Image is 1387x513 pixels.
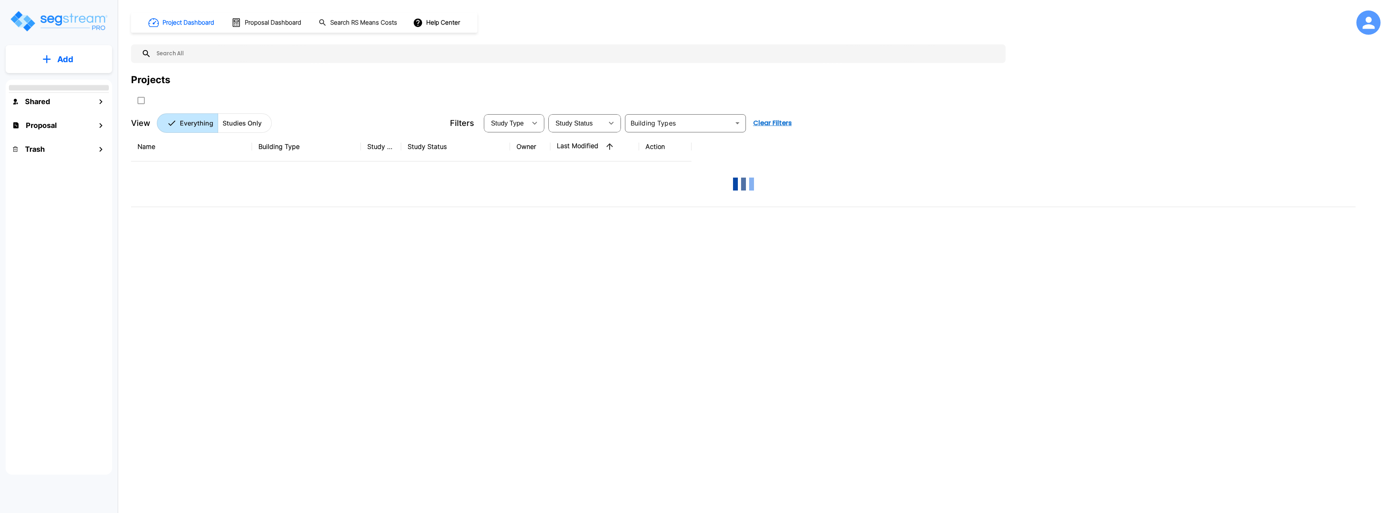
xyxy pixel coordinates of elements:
div: Select [550,112,603,134]
button: Help Center [411,15,463,30]
button: Clear Filters [750,115,795,131]
p: View [131,117,150,129]
input: Building Types [627,117,730,129]
button: Everything [157,113,218,133]
h1: Shared [25,96,50,107]
input: Search All [151,44,1002,63]
button: SelectAll [133,92,149,109]
div: Platform [157,113,272,133]
button: Proposal Dashboard [228,14,306,31]
button: Search RS Means Costs [315,15,402,31]
p: Studies Only [223,118,262,128]
span: Study Status [556,120,593,127]
p: Add [57,53,73,65]
th: Owner [510,132,550,161]
h1: Search RS Means Costs [330,18,397,27]
th: Action [639,132,691,161]
span: Study Type [491,120,524,127]
h1: Proposal Dashboard [245,18,301,27]
th: Study Type [361,132,401,161]
button: Add [6,48,112,71]
th: Name [131,132,252,161]
img: Logo [9,10,108,33]
p: Everything [180,118,213,128]
button: Studies Only [218,113,272,133]
h1: Proposal [26,120,57,131]
th: Building Type [252,132,361,161]
div: Select [485,112,527,134]
button: Open [732,117,743,129]
h1: Project Dashboard [162,18,214,27]
th: Last Modified [550,132,639,161]
p: Filters [450,117,474,129]
div: Projects [131,73,170,87]
img: Loading [727,168,760,200]
h1: Trash [25,144,45,155]
th: Study Status [401,132,510,161]
button: Project Dashboard [145,14,219,31]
